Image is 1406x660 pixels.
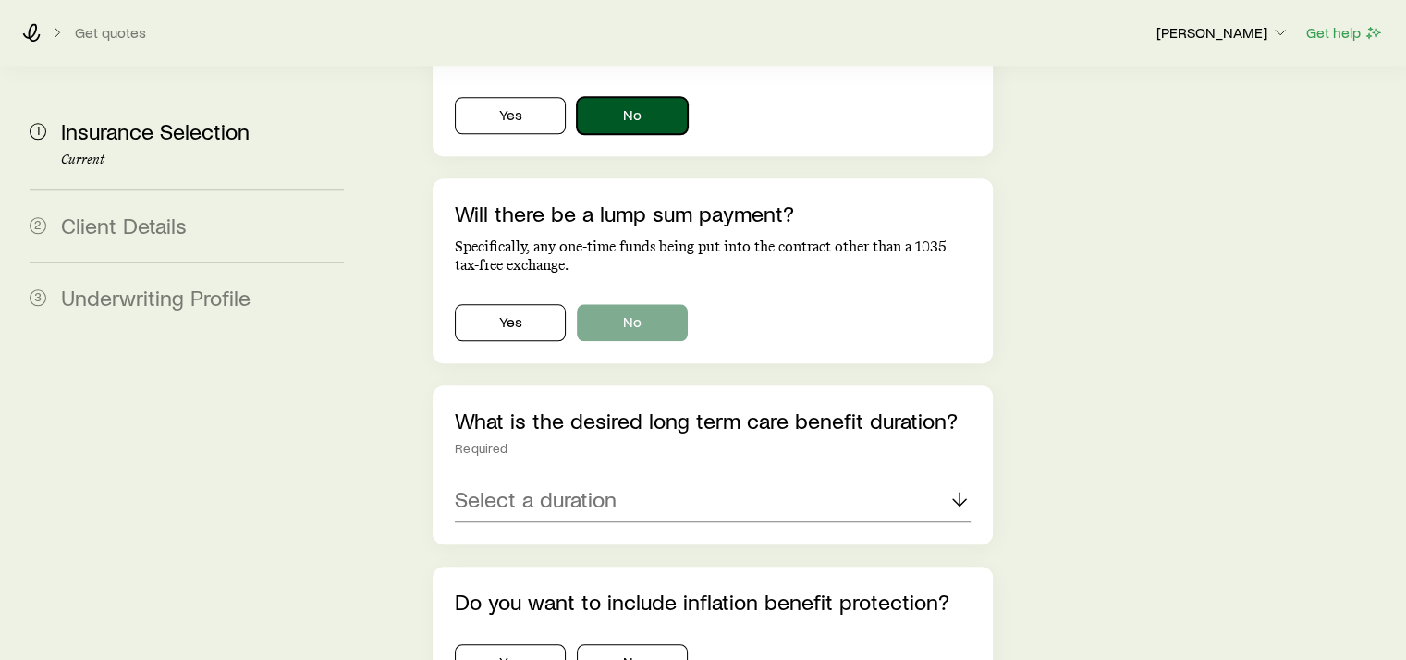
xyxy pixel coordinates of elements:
span: 2 [30,217,46,234]
div: Required [455,441,970,456]
span: 3 [30,289,46,306]
button: Get quotes [74,24,147,42]
button: No [577,304,688,341]
span: Underwriting Profile [61,284,251,311]
p: Will there be a lump sum payment? [455,201,970,226]
p: Current [61,153,344,167]
button: Get help [1305,22,1384,43]
span: Client Details [61,212,187,238]
button: No [577,97,688,134]
p: [PERSON_NAME] [1156,23,1290,42]
button: Yes [455,97,566,134]
button: Yes [455,304,566,341]
p: Do you want to include inflation benefit protection? [455,589,970,615]
button: [PERSON_NAME] [1155,22,1290,44]
p: Select a duration [455,486,617,512]
p: What is the desired long term care benefit duration? [455,408,970,434]
span: 1 [30,123,46,140]
p: Specifically, any one-time funds being put into the contract other than a 1035 tax-free exchange. [455,238,970,275]
span: Insurance Selection [61,117,250,144]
